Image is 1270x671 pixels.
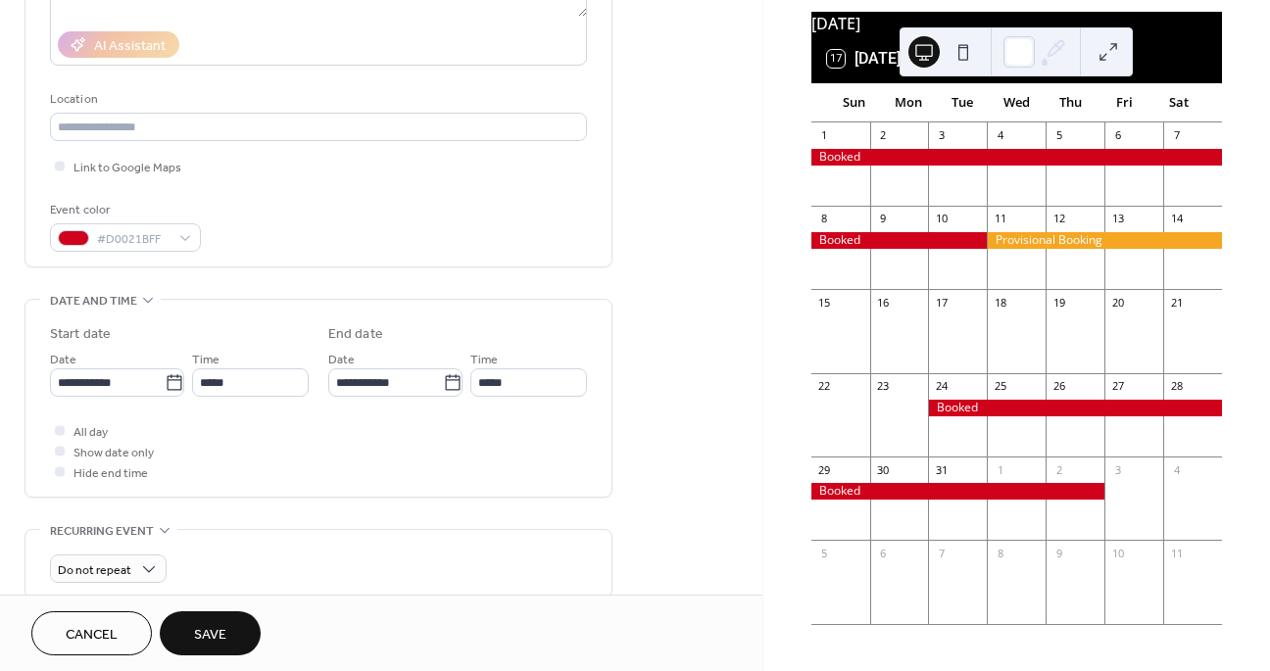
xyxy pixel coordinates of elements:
[1152,83,1206,122] div: Sat
[993,212,1007,226] div: 11
[934,462,949,477] div: 31
[97,229,170,250] span: #D0021BFF
[1110,295,1125,310] div: 20
[31,611,152,655] button: Cancel
[160,611,261,655] button: Save
[1169,212,1184,226] div: 14
[934,128,949,143] div: 3
[1169,462,1184,477] div: 4
[50,350,76,370] span: Date
[993,379,1007,394] div: 25
[1169,546,1184,560] div: 11
[1051,295,1066,310] div: 19
[827,83,881,122] div: Sun
[876,462,891,477] div: 30
[881,83,935,122] div: Mon
[876,212,891,226] div: 9
[935,83,989,122] div: Tue
[876,379,891,394] div: 23
[50,200,197,220] div: Event color
[817,379,832,394] div: 22
[1110,462,1125,477] div: 3
[928,400,1222,416] div: Booked
[50,89,583,110] div: Location
[993,546,1007,560] div: 8
[1044,83,1098,122] div: Thu
[817,462,832,477] div: 29
[993,128,1007,143] div: 4
[993,295,1007,310] div: 18
[1051,462,1066,477] div: 2
[1110,379,1125,394] div: 27
[192,350,220,370] span: Time
[934,546,949,560] div: 7
[1169,379,1184,394] div: 28
[1110,546,1125,560] div: 10
[1051,546,1066,560] div: 9
[1098,83,1151,122] div: Fri
[73,158,181,178] span: Link to Google Maps
[66,625,118,646] span: Cancel
[194,625,226,646] span: Save
[817,295,832,310] div: 15
[811,232,988,249] div: Booked
[817,212,832,226] div: 8
[73,463,148,484] span: Hide end time
[934,212,949,226] div: 10
[987,232,1222,249] div: Provisional Booking
[934,295,949,310] div: 17
[934,379,949,394] div: 24
[1051,212,1066,226] div: 12
[876,295,891,310] div: 16
[1169,128,1184,143] div: 7
[50,291,137,312] span: Date and time
[1051,128,1066,143] div: 5
[1110,128,1125,143] div: 6
[993,462,1007,477] div: 1
[73,422,108,443] span: All day
[817,128,832,143] div: 1
[811,149,1222,166] div: Booked
[328,350,355,370] span: Date
[58,559,131,582] span: Do not repeat
[876,128,891,143] div: 2
[1169,295,1184,310] div: 21
[328,324,383,345] div: End date
[73,443,154,463] span: Show date only
[811,483,1105,500] div: Booked
[50,324,111,345] div: Start date
[470,350,498,370] span: Time
[817,546,832,560] div: 5
[50,521,154,542] span: Recurring event
[1051,379,1066,394] div: 26
[820,45,907,72] button: 17[DATE]
[990,83,1044,122] div: Wed
[1110,212,1125,226] div: 13
[876,546,891,560] div: 6
[811,12,1222,35] div: [DATE]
